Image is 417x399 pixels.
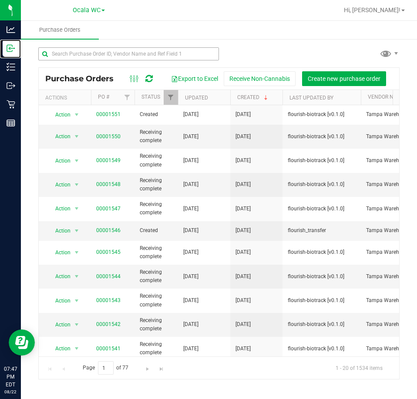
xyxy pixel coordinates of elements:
[141,94,160,100] a: Status
[235,180,251,189] span: [DATE]
[235,320,251,329] span: [DATE]
[47,319,71,331] span: Action
[71,342,82,355] span: select
[289,95,333,101] a: Last Updated By
[183,133,198,141] span: [DATE]
[164,90,178,105] a: Filter
[47,342,71,355] span: Action
[288,320,356,329] span: flourish-biotrack [v0.1.0]
[47,109,71,121] span: Action
[308,75,380,82] span: Create new purchase order
[4,389,17,395] p: 08/22
[71,130,82,143] span: select
[344,7,400,13] span: Hi, [PERSON_NAME]!
[140,244,173,261] span: Receiving complete
[7,100,15,109] inline-svg: Retail
[288,110,356,119] span: flourish-biotrack [v0.1.0]
[140,128,173,145] span: Receiving complete
[141,361,154,373] a: Go to the next page
[235,226,251,235] span: [DATE]
[7,119,15,127] inline-svg: Reports
[235,156,251,165] span: [DATE]
[288,133,356,141] span: flourish-biotrack [v0.1.0]
[71,295,82,307] span: select
[96,157,121,163] a: 00001549
[7,81,15,90] inline-svg: Outbound
[98,361,114,375] input: 1
[96,273,121,279] a: 00001544
[183,248,198,256] span: [DATE]
[368,94,404,100] a: Vendor Name
[71,319,82,331] span: select
[183,110,198,119] span: [DATE]
[183,273,198,281] span: [DATE]
[183,320,198,329] span: [DATE]
[7,44,15,53] inline-svg: Inbound
[140,200,173,217] span: Receiving complete
[183,226,198,235] span: [DATE]
[288,205,356,213] span: flourish-biotrack [v0.1.0]
[38,47,219,60] input: Search Purchase Order ID, Vendor Name and Ref Field 1
[288,248,356,256] span: flourish-biotrack [v0.1.0]
[235,133,251,141] span: [DATE]
[185,95,208,101] a: Updated
[237,94,269,100] a: Created
[235,205,251,213] span: [DATE]
[71,225,82,237] span: select
[4,365,17,389] p: 07:47 PM EDT
[183,345,198,353] span: [DATE]
[288,273,356,281] span: flourish-biotrack [v0.1.0]
[7,25,15,34] inline-svg: Analytics
[47,225,71,237] span: Action
[47,179,71,191] span: Action
[71,270,82,283] span: select
[120,90,135,105] a: Filter
[329,361,390,374] span: 1 - 20 of 1534 items
[183,156,198,165] span: [DATE]
[96,206,121,212] a: 00001547
[75,361,136,375] span: Page of 77
[71,179,82,191] span: select
[96,133,121,140] a: 00001550
[45,95,87,101] div: Actions
[288,226,356,235] span: flourish_transfer
[183,180,198,189] span: [DATE]
[71,155,82,167] span: select
[235,345,251,353] span: [DATE]
[140,226,173,235] span: Created
[7,63,15,71] inline-svg: Inventory
[155,361,168,373] a: Go to the last page
[140,176,173,193] span: Receiving complete
[45,74,122,83] span: Purchase Orders
[288,180,356,189] span: flourish-biotrack [v0.1.0]
[47,155,71,167] span: Action
[302,71,386,86] button: Create new purchase order
[27,26,92,34] span: Purchase Orders
[71,109,82,121] span: select
[288,345,356,353] span: flourish-biotrack [v0.1.0]
[235,296,251,305] span: [DATE]
[47,295,71,307] span: Action
[96,249,121,255] a: 00001545
[21,21,99,39] a: Purchase Orders
[140,110,173,119] span: Created
[183,296,198,305] span: [DATE]
[96,227,121,233] a: 00001546
[47,270,71,283] span: Action
[9,329,35,356] iframe: Resource center
[71,203,82,215] span: select
[96,321,121,327] a: 00001542
[288,296,356,305] span: flourish-biotrack [v0.1.0]
[47,130,71,143] span: Action
[140,268,173,285] span: Receiving complete
[235,273,251,281] span: [DATE]
[98,94,109,100] a: PO #
[96,297,121,303] a: 00001543
[96,346,121,352] a: 00001541
[47,203,71,215] span: Action
[47,246,71,259] span: Action
[73,7,101,14] span: Ocala WC
[235,248,251,256] span: [DATE]
[165,71,224,86] button: Export to Excel
[140,316,173,333] span: Receiving complete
